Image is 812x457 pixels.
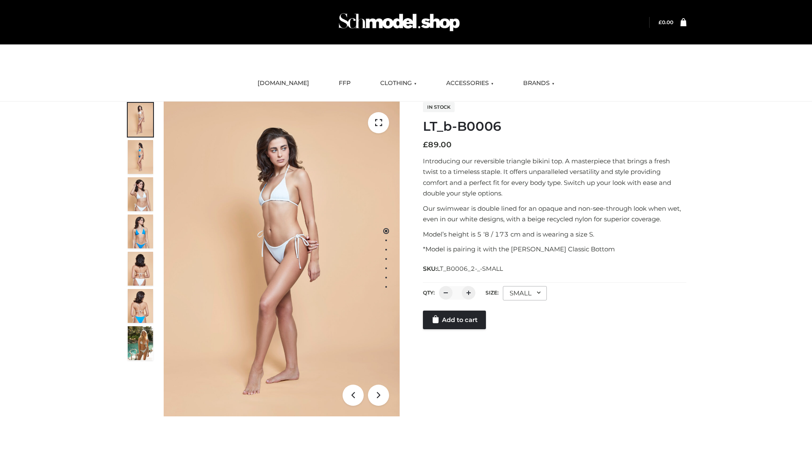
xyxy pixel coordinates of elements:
span: SKU: [423,264,504,274]
img: ArielClassicBikiniTop_CloudNine_AzureSky_OW114ECO_2-scaled.jpg [128,140,153,174]
div: SMALL [503,286,547,300]
a: ACCESSORIES [440,74,500,93]
span: In stock [423,102,455,112]
img: ArielClassicBikiniTop_CloudNine_AzureSky_OW114ECO_1-scaled.jpg [128,103,153,137]
a: CLOTHING [374,74,423,93]
img: ArielClassicBikiniTop_CloudNine_AzureSky_OW114ECO_8-scaled.jpg [128,289,153,323]
label: Size: [486,289,499,296]
img: ArielClassicBikiniTop_CloudNine_AzureSky_OW114ECO_3-scaled.jpg [128,177,153,211]
p: *Model is pairing it with the [PERSON_NAME] Classic Bottom [423,244,686,255]
a: [DOMAIN_NAME] [251,74,315,93]
span: £ [658,19,662,25]
label: QTY: [423,289,435,296]
bdi: 89.00 [423,140,452,149]
a: £0.00 [658,19,673,25]
p: Model’s height is 5 ‘8 / 173 cm and is wearing a size S. [423,229,686,240]
span: LT_B0006_2-_-SMALL [437,265,503,273]
img: ArielClassicBikiniTop_CloudNine_AzureSky_OW114ECO_4-scaled.jpg [128,215,153,248]
p: Introducing our reversible triangle bikini top. A masterpiece that brings a fresh twist to a time... [423,156,686,199]
a: Add to cart [423,311,486,329]
img: Schmodel Admin 964 [336,6,463,39]
span: £ [423,140,428,149]
p: Our swimwear is double lined for an opaque and non-see-through look when wet, even in our white d... [423,203,686,225]
a: FFP [332,74,357,93]
a: BRANDS [517,74,561,93]
h1: LT_b-B0006 [423,119,686,134]
img: ArielClassicBikiniTop_CloudNine_AzureSky_OW114ECO_7-scaled.jpg [128,252,153,286]
bdi: 0.00 [658,19,673,25]
img: ArielClassicBikiniTop_CloudNine_AzureSky_OW114ECO_1 [164,102,400,416]
img: Arieltop_CloudNine_AzureSky2.jpg [128,326,153,360]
